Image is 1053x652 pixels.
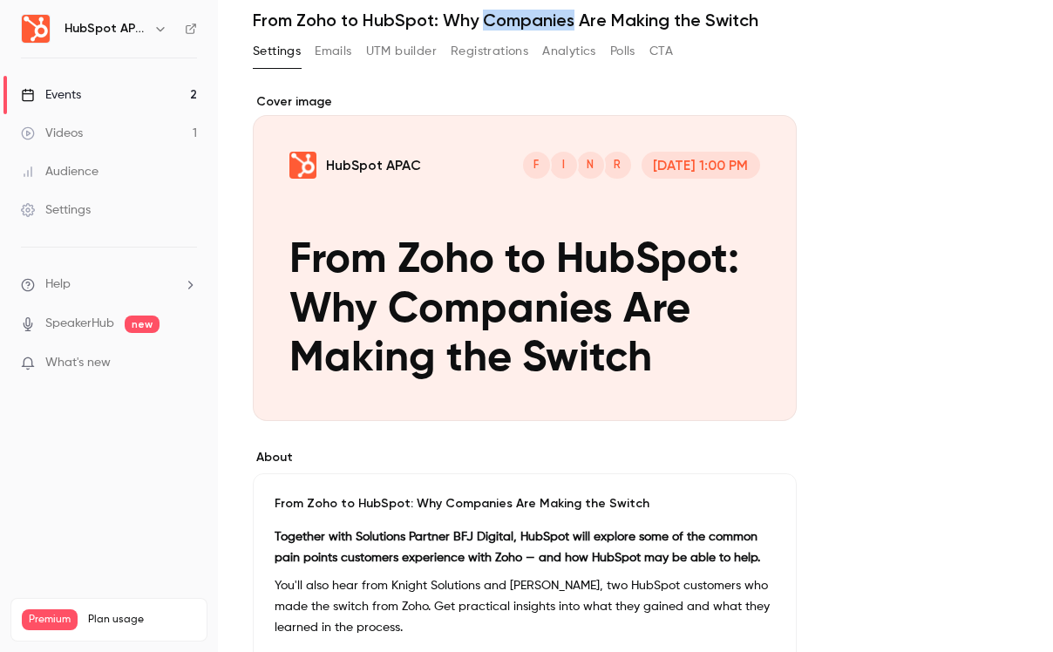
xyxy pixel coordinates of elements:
a: SpeakerHub [45,315,114,333]
button: UTM builder [366,37,437,65]
p: You'll also hear from Knight Solutions and [PERSON_NAME], two HubSpot customers who made the swit... [275,575,775,638]
button: Polls [610,37,635,65]
div: Events [21,86,81,104]
li: help-dropdown-opener [21,275,197,294]
span: What's new [45,354,111,372]
button: CTA [649,37,673,65]
button: Settings [253,37,301,65]
span: new [125,316,160,333]
section: Cover image [253,93,797,421]
span: Premium [22,609,78,630]
strong: Together with Solutions Partner BFJ Digital, HubSpot will explore some of the common pain points ... [275,531,760,564]
h1: From Zoho to HubSpot: Why Companies Are Making the Switch [253,10,1018,31]
label: Cover image [253,93,797,111]
h6: HubSpot APAC [65,20,146,37]
button: Emails [315,37,351,65]
span: Help [45,275,71,294]
span: Plan usage [88,613,196,627]
div: Settings [21,201,91,219]
div: Audience [21,163,99,180]
p: From Zoho to HubSpot: Why Companies Are Making the Switch [275,495,775,513]
button: Analytics [542,37,596,65]
div: Videos [21,125,83,142]
label: About [253,449,797,466]
img: HubSpot APAC [22,15,50,43]
button: Registrations [451,37,528,65]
